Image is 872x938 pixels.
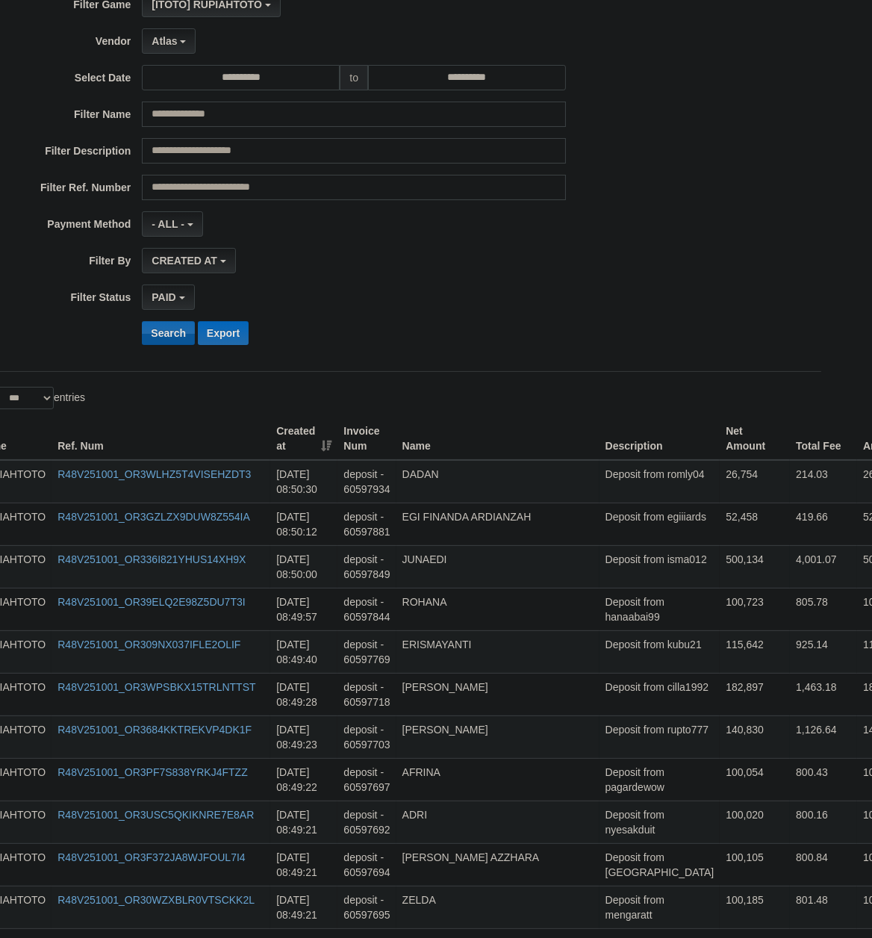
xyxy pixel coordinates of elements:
td: [DATE] 08:49:21 [270,801,337,843]
td: [DATE] 08:50:00 [270,545,337,588]
td: deposit - 60597844 [337,588,396,630]
th: Description [599,417,720,460]
td: deposit - 60597718 [337,673,396,715]
td: [DATE] 08:49:40 [270,630,337,673]
td: Deposit from hanaabai99 [599,588,720,630]
td: 140,830 [720,715,790,758]
td: Deposit from kubu21 [599,630,720,673]
td: DADAN [396,460,599,503]
button: Search [142,321,195,345]
a: R48V251001_OR30WZXBLR0VTSCKK2L [57,894,255,906]
td: ADRI [396,801,599,843]
th: Net Amount [720,417,790,460]
td: deposit - 60597695 [337,886,396,928]
a: R48V251001_OR3WPSBKX15TRLNTTST [57,681,255,693]
td: 1,463.18 [790,673,857,715]
a: R48V251001_OR336I821YHUS14XH9X [57,553,246,565]
td: [PERSON_NAME] [396,715,599,758]
td: [DATE] 08:49:57 [270,588,337,630]
td: [DATE] 08:49:23 [270,715,337,758]
td: Deposit from mengaratt [599,886,720,928]
td: [PERSON_NAME] [396,673,599,715]
td: 100,185 [720,886,790,928]
span: - ALL - [152,218,184,230]
td: 214.03 [790,460,857,503]
a: R48V251001_OR3PF7S838YRKJ4FTZZ [57,766,247,778]
td: 419.66 [790,503,857,545]
td: deposit - 60597769 [337,630,396,673]
td: 805.78 [790,588,857,630]
td: 801.48 [790,886,857,928]
td: ROHANA [396,588,599,630]
td: 115,642 [720,630,790,673]
button: PAID [142,285,194,310]
td: 100,105 [720,843,790,886]
td: deposit - 60597692 [337,801,396,843]
a: R48V251001_OR39ELQ2E98Z5DU7T3I [57,596,245,608]
button: CREATED AT [142,248,236,273]
td: 800.84 [790,843,857,886]
a: R48V251001_OR3USC5QKIKNRE7E8AR [57,809,254,821]
th: Name [396,417,599,460]
td: [DATE] 08:50:30 [270,460,337,503]
td: Deposit from pagardewow [599,758,720,801]
td: 100,054 [720,758,790,801]
td: deposit - 60597697 [337,758,396,801]
a: R48V251001_OR3F372JA8WJFOUL7I4 [57,851,245,863]
td: Deposit from isma012 [599,545,720,588]
span: PAID [152,291,175,303]
th: Created at: activate to sort column ascending [270,417,337,460]
a: R48V251001_OR3GZLZX9DUW8Z554IA [57,511,250,523]
td: [DATE] 08:49:21 [270,843,337,886]
span: CREATED AT [152,255,217,267]
a: R48V251001_OR309NX037IFLE2OLIF [57,639,240,650]
td: 800.16 [790,801,857,843]
td: 100,020 [720,801,790,843]
td: Deposit from egiiiards [599,503,720,545]
td: Deposit from romly04 [599,460,720,503]
td: 4,001.07 [790,545,857,588]
td: deposit - 60597934 [337,460,396,503]
a: R48V251001_OR3684KKTREKVP4DK1F [57,724,252,736]
td: deposit - 60597849 [337,545,396,588]
td: 100,723 [720,588,790,630]
span: Atlas [152,35,177,47]
a: R48V251001_OR3WLHZ5T4VISEHZDT3 [57,468,251,480]
td: [DATE] 08:49:22 [270,758,337,801]
th: Total Fee [790,417,857,460]
td: Deposit from rupto777 [599,715,720,758]
button: Export [198,321,249,345]
span: to [340,65,368,90]
td: [DATE] 08:50:12 [270,503,337,545]
td: 800.43 [790,758,857,801]
td: 26,754 [720,460,790,503]
td: 1,126.64 [790,715,857,758]
th: Invoice Num [337,417,396,460]
td: Deposit from cilla1992 [599,673,720,715]
td: Deposit from [GEOGRAPHIC_DATA] [599,843,720,886]
td: EGI FINANDA ARDIANZAH [396,503,599,545]
td: Deposit from nyesakduit [599,801,720,843]
td: ZELDA [396,886,599,928]
td: deposit - 60597703 [337,715,396,758]
button: Atlas [142,28,196,54]
td: 500,134 [720,545,790,588]
td: deposit - 60597881 [337,503,396,545]
td: 925.14 [790,630,857,673]
td: 182,897 [720,673,790,715]
td: AFRINA [396,758,599,801]
td: [DATE] 08:49:28 [270,673,337,715]
td: 52,458 [720,503,790,545]
td: deposit - 60597694 [337,843,396,886]
td: [PERSON_NAME] AZZHARA [396,843,599,886]
button: - ALL - [142,211,202,237]
td: ERISMAYANTI [396,630,599,673]
th: Ref. Num [52,417,270,460]
td: [DATE] 08:49:21 [270,886,337,928]
td: JUNAEDI [396,545,599,588]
